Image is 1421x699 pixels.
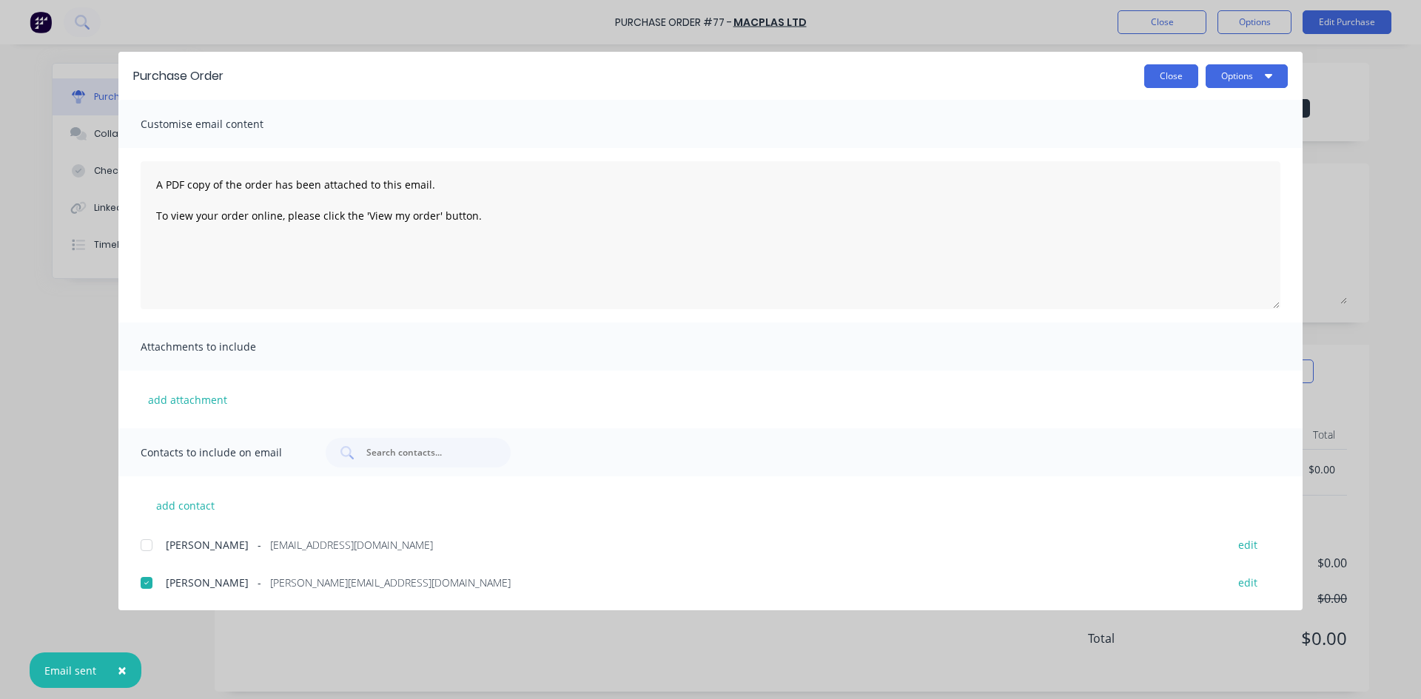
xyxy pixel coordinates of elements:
[1229,534,1266,554] button: edit
[166,575,249,590] span: [PERSON_NAME]
[141,161,1280,309] textarea: A PDF copy of the order has been attached to this email. To view your order online, please click ...
[44,663,96,678] div: Email sent
[1229,573,1266,592] button: edit
[365,445,488,460] input: Search contacts...
[133,67,224,85] div: Purchase Order
[141,494,229,516] button: add contact
[258,575,261,590] span: -
[166,537,249,553] span: [PERSON_NAME]
[1206,64,1288,88] button: Options
[141,388,235,411] button: add attachment
[1144,64,1198,88] button: Close
[141,337,303,357] span: Attachments to include
[258,537,261,553] span: -
[270,575,511,590] span: [PERSON_NAME][EMAIL_ADDRESS][DOMAIN_NAME]
[103,652,141,688] button: Close
[118,660,127,681] span: ×
[141,114,303,135] span: Customise email content
[270,537,433,553] span: [EMAIL_ADDRESS][DOMAIN_NAME]
[141,442,303,463] span: Contacts to include on email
